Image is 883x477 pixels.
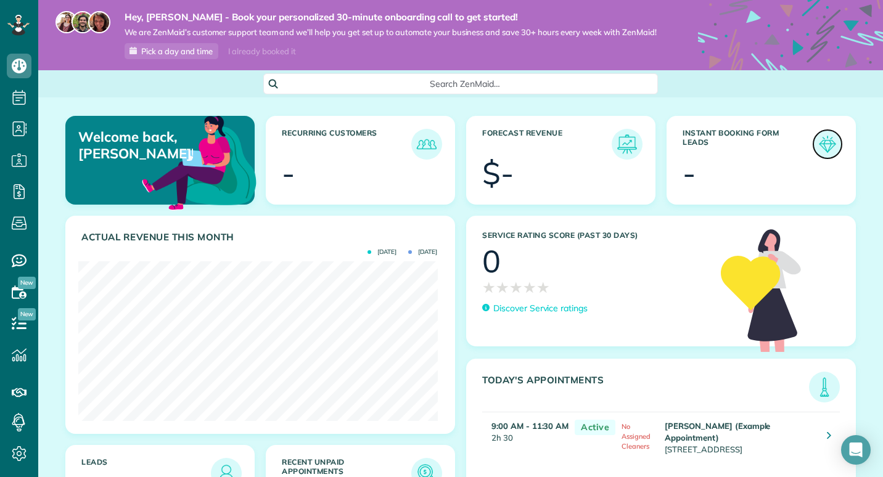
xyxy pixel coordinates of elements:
strong: Hey, [PERSON_NAME] - Book your personalized 30-minute onboarding call to get started! [125,11,657,23]
span: ★ [496,277,509,298]
a: Pick a day and time [125,43,218,59]
img: icon_todays_appointments-901f7ab196bb0bea1936b74009e4eb5ffbc2d2711fa7634e0d609ed5ef32b18b.png [812,375,837,399]
strong: 9:00 AM - 11:30 AM [491,421,569,431]
span: We are ZenMaid’s customer support team and we’ll help you get set up to automate your business an... [125,27,657,38]
div: 0 [482,246,501,277]
h3: Actual Revenue this month [81,232,442,243]
td: 2h 30 [482,412,569,462]
strong: [PERSON_NAME] (Example Appointment) [665,421,770,442]
span: Active [575,420,615,435]
div: - [282,158,295,189]
img: icon_recurring_customers-cf858462ba22bcd05b5a5880d41d6543d210077de5bb9ebc9590e49fd87d84ed.png [414,132,439,157]
img: icon_forecast_revenue-8c13a41c7ed35a8dcfafea3cbb826a0462acb37728057bba2d056411b612bbbe.png [615,132,639,157]
div: $- [482,158,514,189]
span: ★ [536,277,550,298]
span: No Assigned Cleaners [622,422,651,450]
p: Welcome back, [PERSON_NAME]! [78,129,193,161]
img: michelle-19f622bdf1676172e81f8f8fba1fb50e276960ebfe0243fe18214015130c80e4.jpg [88,11,110,33]
h3: Forecast Revenue [482,129,612,160]
span: New [18,308,36,320]
span: [DATE] [368,249,396,255]
span: ★ [523,277,536,298]
div: I already booked it [221,44,303,59]
a: Discover Service ratings [482,302,588,315]
img: dashboard_welcome-42a62b7d889689a78055ac9021e634bf52bae3f8056760290aed330b23ab8690.png [139,102,259,221]
span: [DATE] [408,249,437,255]
div: Open Intercom Messenger [841,435,871,465]
img: jorge-587dff0eeaa6aab1f244e6dc62b8924c3b6ad411094392a53c71c6c4a576187d.jpg [72,11,94,33]
img: icon_form_leads-04211a6a04a5b2264e4ee56bc0799ec3eb69b7e499cbb523a139df1d13a81ae0.png [815,132,840,157]
span: ★ [482,277,496,298]
p: Discover Service ratings [493,302,588,315]
h3: Today's Appointments [482,375,809,402]
td: [STREET_ADDRESS] [662,412,818,462]
img: maria-72a9807cf96188c08ef61303f053569d2e2a8a1cde33d635c8a3ac13582a053d.jpg [55,11,78,33]
span: New [18,277,36,289]
div: - [683,158,696,189]
span: ★ [509,277,523,298]
h3: Service Rating score (past 30 days) [482,231,708,240]
h3: Instant Booking Form Leads [683,129,812,160]
span: Pick a day and time [141,46,213,56]
h3: Recurring Customers [282,129,411,160]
